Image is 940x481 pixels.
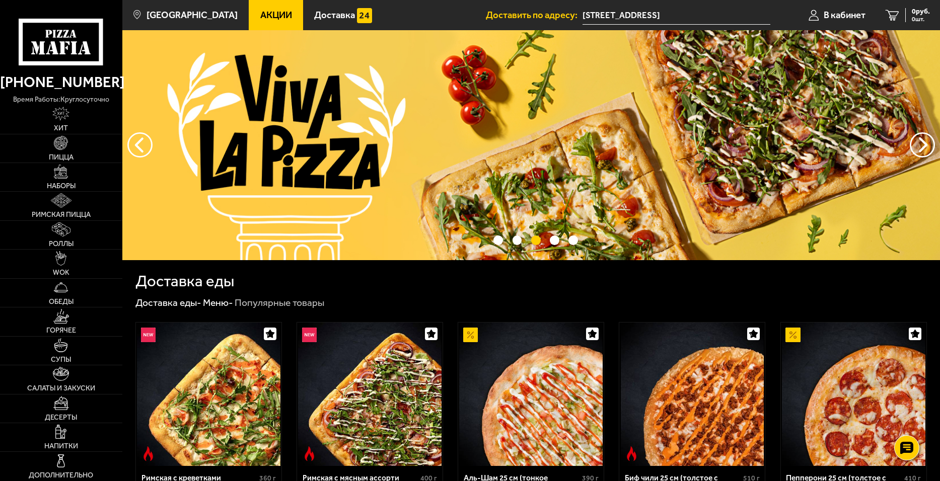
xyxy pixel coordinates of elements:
[44,443,78,450] span: Напитки
[127,132,153,157] button: следующий
[912,8,930,15] span: 0 руб.
[203,297,233,308] a: Меню-
[782,323,925,466] img: Пепперони 25 см (толстое с сыром)
[302,446,317,461] img: Острое блюдо
[624,446,639,461] img: Острое блюдо
[136,323,281,466] a: НовинкаОстрое блюдоРимская с креветками
[47,183,76,190] span: Наборы
[51,356,71,363] span: Супы
[45,414,77,421] span: Десерты
[147,11,238,20] span: [GEOGRAPHIC_DATA]
[29,472,93,479] span: Дополнительно
[781,323,926,466] a: АкционныйПепперони 25 см (толстое с сыром)
[27,385,95,392] span: Салаты и закуски
[141,446,156,461] img: Острое блюдо
[53,269,69,276] span: WOK
[910,132,935,157] button: предыдущий
[135,297,201,308] a: Доставка еды-
[235,296,324,309] div: Популярные товары
[824,11,865,20] span: В кабинет
[298,323,442,466] img: Римская с мясным ассорти
[583,6,770,25] input: Ваш адрес доставки
[621,323,764,466] img: Биф чили 25 см (толстое с сыром)
[54,125,68,132] span: Хит
[297,323,443,466] a: НовинкаОстрое блюдоРимская с мясным ассорти
[463,328,478,342] img: Акционный
[458,323,604,466] a: АкционныйАль-Шам 25 см (тонкое тесто)
[619,323,765,466] a: Острое блюдоБиф чили 25 см (толстое с сыром)
[531,235,541,245] button: точки переключения
[486,11,583,20] span: Доставить по адресу:
[137,323,280,466] img: Римская с креветками
[912,16,930,22] span: 0 шт.
[493,235,503,245] button: точки переключения
[785,328,800,342] img: Акционный
[302,328,317,342] img: Новинка
[513,235,522,245] button: точки переключения
[135,273,234,289] h1: Доставка еды
[49,154,74,161] span: Пицца
[314,11,355,20] span: Доставка
[46,327,76,334] span: Горячее
[49,240,74,248] span: Роллы
[260,11,292,20] span: Акции
[550,235,559,245] button: точки переключения
[32,211,91,218] span: Римская пицца
[583,6,770,25] span: Пушкинский район, Павловск, Медвежий переулок, 2/5
[49,298,74,305] span: Обеды
[141,328,156,342] img: Новинка
[459,323,603,466] img: Аль-Шам 25 см (тонкое тесто)
[568,235,578,245] button: точки переключения
[357,8,372,23] img: 15daf4d41897b9f0e9f617042186c801.svg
